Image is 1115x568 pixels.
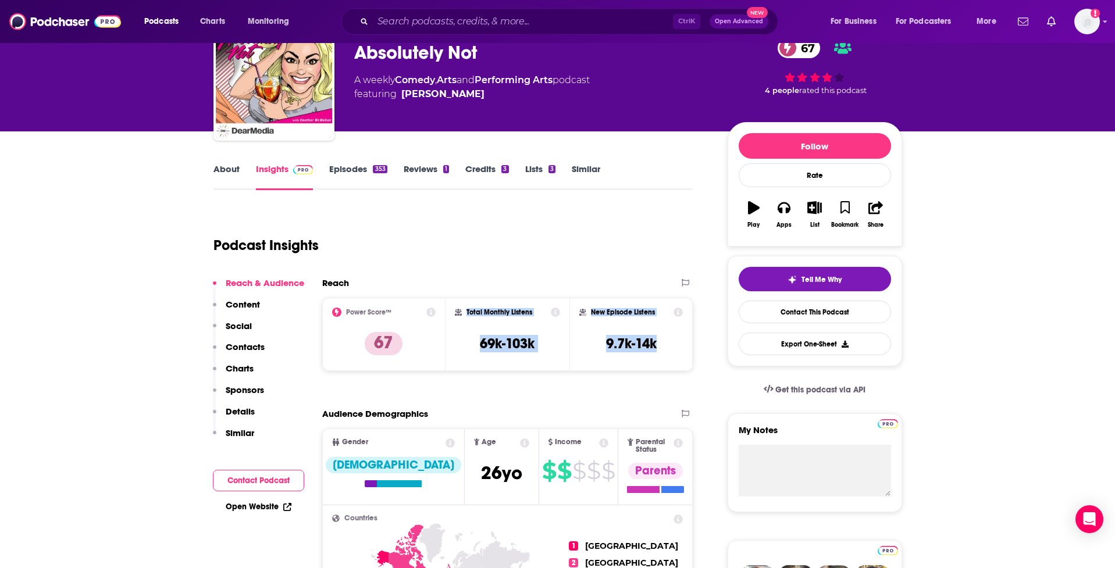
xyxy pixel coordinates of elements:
[226,384,264,395] p: Sponsors
[226,406,255,417] p: Details
[775,385,865,395] span: Get this podcast via API
[769,194,799,235] button: Apps
[226,277,304,288] p: Reach & Audience
[548,165,555,173] div: 3
[216,22,332,138] img: Absolutely Not
[226,299,260,310] p: Content
[739,267,891,291] button: tell me why sparkleTell Me Why
[810,222,820,228] div: List
[482,438,496,446] span: Age
[326,457,461,473] div: [DEMOGRAPHIC_DATA]
[322,277,349,288] h2: Reach
[329,163,387,190] a: Episodes353
[342,438,368,446] span: Gender
[226,320,252,331] p: Social
[213,237,319,254] h1: Podcast Insights
[213,427,254,449] button: Similar
[373,165,387,173] div: 353
[801,275,842,284] span: Tell Me Why
[739,163,891,187] div: Rate
[226,502,291,512] a: Open Website
[569,541,578,551] span: 1
[673,14,700,29] span: Ctrl K
[1074,9,1100,34] span: Logged in as audreytaylor13
[555,438,582,446] span: Income
[480,335,535,352] h3: 69k-103k
[868,222,884,228] div: Share
[542,462,556,480] span: $
[200,13,225,30] span: Charts
[344,515,377,522] span: Countries
[831,13,877,30] span: For Business
[437,74,457,85] a: Arts
[878,419,898,428] img: Podchaser Pro
[572,163,600,190] a: Similar
[606,335,657,352] h3: 9.7k-14k
[136,12,194,31] button: open menu
[256,163,314,190] a: InsightsPodchaser Pro
[754,376,875,404] a: Get this podcast via API
[831,222,858,228] div: Bookmark
[739,424,891,445] label: My Notes
[591,308,655,316] h2: New Episode Listens
[878,546,898,555] img: Podchaser Pro
[322,408,428,419] h2: Audience Demographics
[226,363,254,374] p: Charts
[1013,12,1033,31] a: Show notifications dropdown
[395,74,435,85] a: Comedy
[465,163,508,190] a: Credits3
[830,194,860,235] button: Bookmark
[354,87,590,101] span: featuring
[401,87,485,101] a: Heather McMahan
[240,12,304,31] button: open menu
[213,406,255,427] button: Details
[601,462,615,480] span: $
[878,544,898,555] a: Pro website
[213,384,264,406] button: Sponsors
[481,462,522,484] span: 26 yo
[443,165,449,173] div: 1
[475,74,553,85] a: Performing Arts
[765,86,799,95] span: 4 people
[888,12,968,31] button: open menu
[776,222,792,228] div: Apps
[248,13,289,30] span: Monitoring
[739,194,769,235] button: Play
[213,470,304,491] button: Contact Podcast
[213,341,265,363] button: Contacts
[435,74,437,85] span: ,
[1074,9,1100,34] img: User Profile
[822,12,891,31] button: open menu
[739,133,891,159] button: Follow
[739,301,891,323] a: Contact This Podcast
[457,74,475,85] span: and
[860,194,890,235] button: Share
[715,19,763,24] span: Open Advanced
[501,165,508,173] div: 3
[557,462,571,480] span: $
[968,12,1011,31] button: open menu
[1075,505,1103,533] div: Open Intercom Messenger
[373,12,673,31] input: Search podcasts, credits, & more...
[213,299,260,320] button: Content
[572,462,586,480] span: $
[778,38,821,58] a: 67
[193,12,232,31] a: Charts
[365,332,402,355] p: 67
[213,320,252,342] button: Social
[144,13,179,30] span: Podcasts
[878,417,898,428] a: Pro website
[9,10,121,33] img: Podchaser - Follow, Share and Rate Podcasts
[585,541,678,551] span: [GEOGRAPHIC_DATA]
[799,194,829,235] button: List
[226,341,265,352] p: Contacts
[799,86,867,95] span: rated this podcast
[896,13,952,30] span: For Podcasters
[354,73,590,101] div: A weekly podcast
[293,165,314,174] img: Podchaser Pro
[1091,9,1100,18] svg: Add a profile image
[739,333,891,355] button: Export One-Sheet
[525,163,555,190] a: Lists3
